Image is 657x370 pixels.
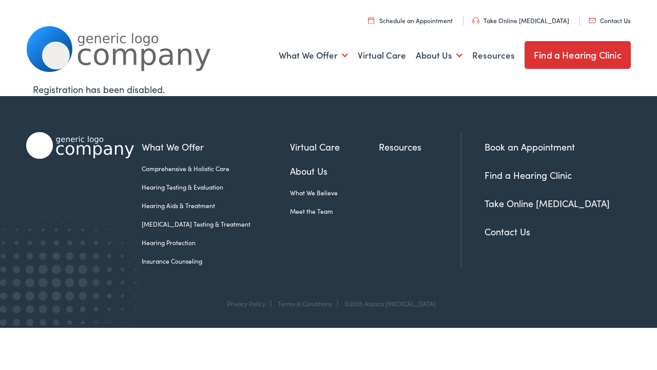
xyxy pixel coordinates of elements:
a: Take Online [MEDICAL_DATA] [472,16,569,25]
img: utility icon [589,18,596,23]
a: [MEDICAL_DATA] Testing & Treatment [142,219,290,229]
a: Terms & Conditions [278,299,332,308]
img: Alpaca Audiology [26,132,134,159]
a: About Us [416,36,462,75]
a: Contact Us [589,16,630,25]
a: Book an Appointment [485,140,575,153]
a: Privacy Policy [227,299,265,308]
a: Contact Us [485,225,530,238]
a: Insurance Counseling [142,256,290,266]
a: Schedule an Appointment [368,16,453,25]
a: Hearing Protection [142,238,290,247]
a: Virtual Care [358,36,406,75]
img: utility icon [472,17,479,24]
a: What We Offer [279,36,348,75]
a: Find a Hearing Clinic [485,169,572,181]
a: Take Online [MEDICAL_DATA] [485,197,610,210]
a: About Us [290,164,379,178]
a: Meet the Team [290,207,379,216]
a: Comprehensive & Holistic Care [142,164,290,173]
a: Hearing Testing & Evaluation [142,182,290,192]
a: Virtual Care [290,140,379,154]
div: Registration has been disabled. [33,82,624,96]
a: Resources [472,36,515,75]
div: ©2025 Alpaca [MEDICAL_DATA] [339,300,436,307]
a: What We Offer [142,140,290,154]
a: Resources [379,140,461,154]
a: What We Believe [290,188,379,197]
img: utility icon [368,17,374,24]
a: Hearing Aids & Treatment [142,201,290,210]
a: Find a Hearing Clinic [525,41,631,69]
